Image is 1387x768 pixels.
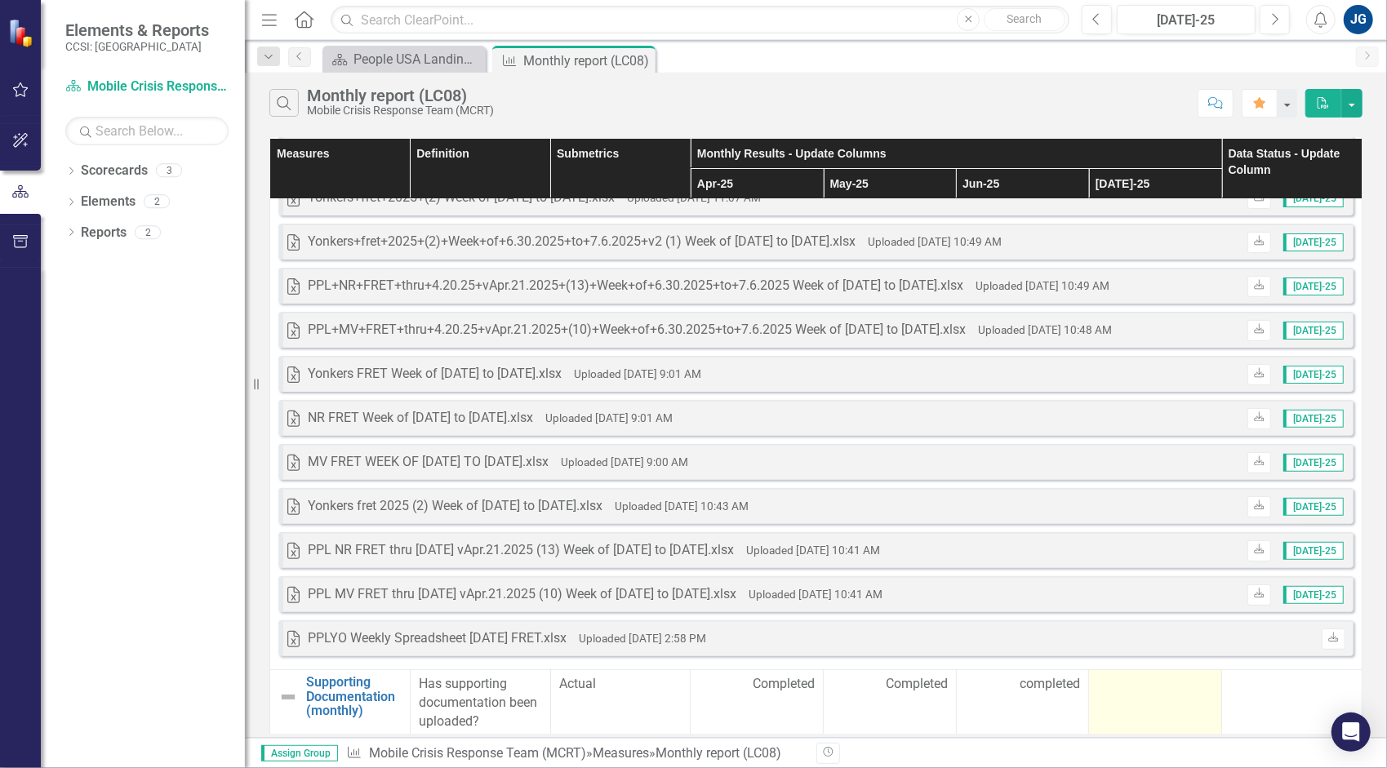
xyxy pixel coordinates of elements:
[978,323,1112,336] small: Uploaded [DATE] 10:48 AM
[1283,498,1344,516] span: [DATE]-25
[1283,542,1344,560] span: [DATE]-25
[691,670,824,737] td: Double-Click to Edit
[656,745,781,761] div: Monthly report (LC08)
[369,745,586,761] a: Mobile Crisis Response Team (MCRT)
[1020,675,1080,694] span: completed
[308,453,549,472] div: MV FRET WEEK OF [DATE] TO [DATE].xlsx
[270,670,411,737] td: Double-Click to Edit Right Click for Context Menu
[81,162,148,180] a: Scorecards
[65,117,229,145] input: Search Below...
[353,49,482,69] div: People USA Landing Page
[308,585,736,604] div: PPL MV FRET thru [DATE] vApr.21.2025 (10) Week of [DATE] to [DATE].xlsx
[593,745,649,761] a: Measures
[331,6,1069,34] input: Search ClearPoint...
[1117,5,1256,34] button: [DATE]-25
[308,365,562,384] div: Yonkers FRET Week of [DATE] to [DATE].xlsx
[65,78,229,96] a: Mobile Crisis Response Team (MCRT)
[1331,713,1371,752] div: Open Intercom Messenger
[419,675,542,731] p: Has supporting documentation been uploaded?
[1283,586,1344,604] span: [DATE]-25
[1283,233,1344,251] span: [DATE]-25
[306,675,402,718] a: Supporting Documentation (monthly)
[346,744,804,763] div: » »
[307,104,494,117] div: Mobile Crisis Response Team (MCRT)
[81,224,127,242] a: Reports
[956,670,1089,737] td: Double-Click to Edit
[1007,12,1042,25] span: Search
[559,675,682,694] span: Actual
[8,19,37,47] img: ClearPoint Strategy
[308,321,966,340] div: PPL+MV+FRET+thru+4.20.25+vApr.21.2025+(10)+Week+of+6.30.2025+to+7.6.2025 Week of [DATE] to [DATE]...
[308,409,533,428] div: NR FRET Week of [DATE] to [DATE].xlsx
[523,51,651,71] div: Monthly report (LC08)
[1283,366,1344,384] span: [DATE]-25
[749,588,882,601] small: Uploaded [DATE] 10:41 AM
[308,541,734,560] div: PPL NR FRET thru [DATE] vApr.21.2025 (13) Week of [DATE] to [DATE].xlsx
[307,87,494,104] div: Monthly report (LC08)
[1222,670,1363,737] td: Double-Click to Edit
[1283,277,1344,295] span: [DATE]-25
[561,455,688,468] small: Uploaded [DATE] 9:00 AM
[574,367,701,380] small: Uploaded [DATE] 9:01 AM
[1283,410,1344,428] span: [DATE]-25
[753,675,815,694] span: Completed
[308,277,963,295] div: PPL+NR+FRET+thru+4.20.25+vApr.21.2025+(13)+Week+of+6.30.2025+to+7.6.2025 Week of [DATE] to [DATE]...
[976,279,1109,292] small: Uploaded [DATE] 10:49 AM
[886,675,948,694] span: Completed
[984,8,1065,31] button: Search
[261,745,338,761] span: Assign Group
[308,497,602,516] div: Yonkers fret 2025 (2) Week of [DATE] to [DATE].xlsx
[1344,5,1373,34] button: JG
[308,629,567,648] div: PPLYO Weekly Spreadsheet [DATE] FRET.xlsx
[327,49,482,69] a: People USA Landing Page
[1089,670,1222,737] td: Double-Click to Edit
[308,233,856,251] div: Yonkers+fret+2025+(2)+Week+of+6.30.2025+to+7.6.2025+v2 (1) Week of [DATE] to [DATE].xlsx
[615,499,749,513] small: Uploaded [DATE] 10:43 AM
[65,20,209,40] span: Elements & Reports
[156,164,182,178] div: 3
[545,411,673,424] small: Uploaded [DATE] 9:01 AM
[144,195,170,209] div: 2
[746,544,880,557] small: Uploaded [DATE] 10:41 AM
[1122,11,1250,30] div: [DATE]-25
[81,193,136,211] a: Elements
[1283,322,1344,340] span: [DATE]-25
[579,632,706,645] small: Uploaded [DATE] 2:58 PM
[824,670,957,737] td: Double-Click to Edit
[278,687,298,707] img: Not Defined
[135,225,161,239] div: 2
[65,40,209,53] small: CCSI: [GEOGRAPHIC_DATA]
[868,235,1002,248] small: Uploaded [DATE] 10:49 AM
[1283,454,1344,472] span: [DATE]-25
